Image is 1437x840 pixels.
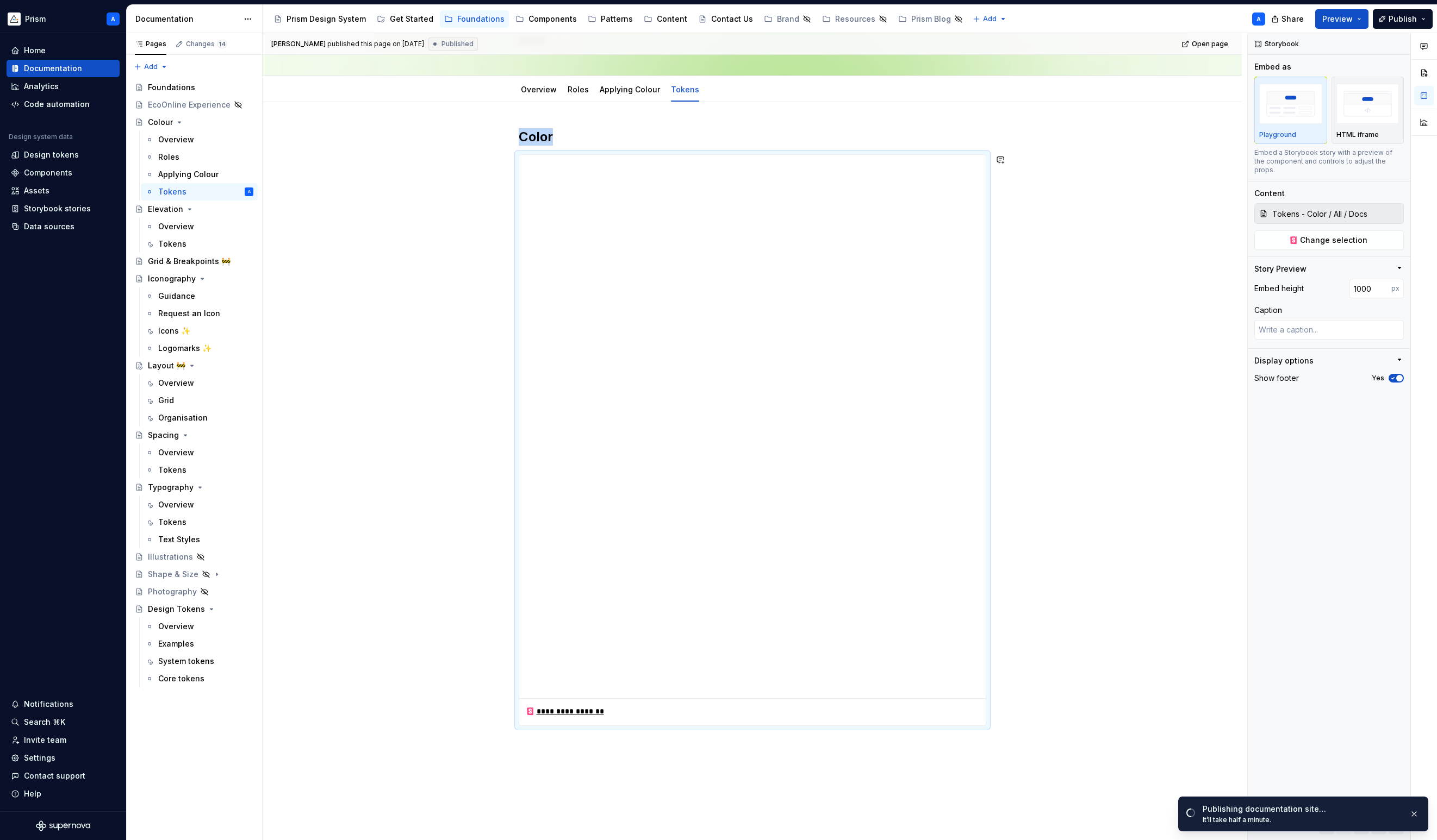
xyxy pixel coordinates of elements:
div: Guidance [158,291,195,302]
a: Tokens [141,513,258,531]
a: Text Styles [141,531,258,548]
button: Display options [1254,355,1404,366]
div: Organisation [158,412,208,423]
div: Embed height [1254,283,1304,294]
a: Photography [130,583,258,600]
a: Shape & Size [130,566,258,583]
div: Pages [135,40,166,48]
a: Illustrations [130,548,258,566]
a: Foundations [130,79,258,96]
div: Tokens [158,465,186,475]
div: A [248,186,251,197]
a: Organisation [141,409,258,427]
div: Text Styles [158,534,200,545]
a: Storybook stories [7,200,120,217]
a: Overview [521,85,557,94]
a: Code automation [7,96,120,113]
div: Overview [158,447,194,458]
a: Grid [141,392,258,409]
div: Roles [158,152,179,162]
div: Documentation [135,14,238,24]
a: EcoOnline Experience [130,96,258,114]
a: Documentation [7,60,120,77]
a: Components [7,164,120,181]
div: Illustrations [148,551,193,562]
a: Grid & Breakpoints 🚧 [130,253,258,270]
div: Contact Us [711,14,753,24]
div: Logomarks ✨ [158,343,211,354]
div: Iconography [148,273,196,284]
a: Iconography [130,270,258,287]
div: Grid & Breakpoints 🚧 [148,256,231,267]
span: Published [441,40,474,48]
div: Invite team [24,735,66,745]
a: Tokens [671,85,699,94]
div: Grid [158,395,174,406]
svg: Supernova Logo [36,820,90,831]
img: placeholder [1336,84,1399,123]
a: Patterns [583,10,637,28]
a: Roles [141,148,258,166]
div: Tokens [667,78,704,101]
a: Open page [1178,36,1233,52]
div: Embed a Storybook story with a preview of the component and controls to adjust the props. [1254,148,1404,174]
p: px [1391,284,1399,293]
a: Spacing [130,427,258,444]
a: Elevation [130,200,258,218]
a: Prism Design System [269,10,370,28]
a: Data sources [7,218,120,235]
a: Contact Us [694,10,757,28]
a: Guidance [141,287,258,305]
a: Overview [141,444,258,461]
span: Publish [1389,14,1417,24]
div: Icons ✨ [158,325,190,336]
div: Examples [158,638,194,649]
div: Overview [158,134,194,145]
button: Change selection [1254,230,1404,250]
a: Invite team [7,731,120,749]
div: Typography [148,482,194,493]
div: Notifications [24,699,73,710]
a: Typography [130,479,258,496]
a: Colour [130,114,258,131]
p: HTML iframe [1336,130,1379,139]
a: Overview [141,218,258,235]
div: Colour [148,117,173,128]
a: Core tokens [141,670,258,687]
div: Shape & Size [148,569,198,580]
div: Tokens [158,186,186,197]
a: Design tokens [7,146,120,164]
div: Story Preview [1254,264,1307,274]
span: Preview [1322,14,1353,24]
button: PrismA [2,7,124,30]
div: Page tree [130,79,258,687]
a: System tokens [141,653,258,670]
div: Analytics [24,81,59,92]
button: Preview [1315,9,1368,29]
div: Content [1254,188,1285,199]
div: Layout 🚧 [148,360,185,371]
div: Page tree [269,8,967,30]
a: Overview [141,618,258,635]
a: TokensA [141,183,258,200]
span: [PERSON_NAME] [271,40,326,48]
a: Home [7,42,120,59]
a: Request an Icon [141,305,258,322]
div: Prism Blog [911,14,951,24]
div: Contact support [24,770,85,781]
span: Share [1282,14,1304,24]
a: Resources [818,10,892,28]
div: Home [24,45,46,56]
div: Storybook stories [24,203,91,214]
div: Core tokens [158,673,204,684]
div: Assets [24,185,49,196]
div: It’ll take half a minute. [1203,816,1401,824]
a: Components [511,10,581,28]
div: Overview [158,499,194,510]
div: Publishing documentation site… [1203,804,1401,814]
div: Components [528,14,577,24]
button: Notifications [7,695,120,713]
div: A [111,15,115,23]
div: Documentation [24,63,82,74]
